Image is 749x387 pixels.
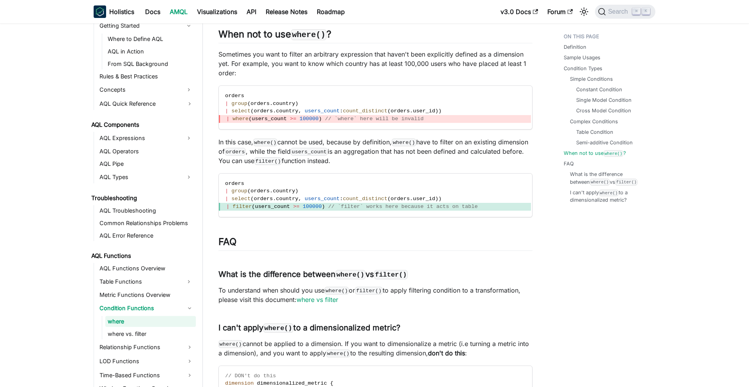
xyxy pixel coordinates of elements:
[226,116,229,122] span: |
[343,196,387,202] span: count_distinct
[97,98,196,110] a: AQL Quick Reference
[576,139,633,146] a: Semi-additive Condition
[438,196,442,202] span: )
[97,205,196,216] a: AQL Troubleshooting
[218,270,532,279] h3: What is the difference between vs
[273,101,295,107] span: country
[257,380,327,386] span: dimensionalized_metric
[576,96,632,104] a: Single Model Condition
[218,28,532,43] h2: When not to use ?
[192,5,242,18] a: Visualizations
[86,23,203,387] nav: Docs sidebar
[413,108,435,114] span: user_id
[435,108,438,114] span: )
[233,116,248,122] span: where
[570,189,648,204] a: I can't applywhere()to a dimensionalized metric?
[225,181,244,186] span: orders
[340,108,343,114] span: :
[231,196,250,202] span: select
[496,5,543,18] a: v3.0 Docs
[109,7,134,16] b: Holistics
[97,369,196,382] a: Time-Based Functions
[355,287,382,295] code: filter()
[218,286,532,304] p: To understand when should you use or to apply filtering condition to a transformation, please vis...
[615,179,637,185] code: filter()
[276,196,298,202] span: country
[218,323,532,333] h3: I can't apply to a dimensionalized metric?
[291,29,327,40] code: where()
[543,5,577,18] a: Forum
[218,339,532,358] p: cannot be applied to a dimension. If you want to dimensionalize a metric (i.e turning a metric in...
[182,83,196,96] button: Expand sidebar category 'Concepts'
[182,171,196,183] button: Expand sidebar category 'AQL Types'
[242,5,261,18] a: API
[233,204,252,209] span: filter
[335,270,366,279] code: where()
[435,196,438,202] span: )
[564,65,602,72] a: Condition Types
[97,20,182,32] a: Getting Started
[252,204,255,209] span: (
[97,289,196,300] a: Metric Functions Overview
[340,196,343,202] span: :
[97,71,196,82] a: Rules & Best Practices
[305,196,340,202] span: users_count
[290,116,296,122] span: >=
[305,108,340,114] span: users_count
[576,107,631,114] a: Cross Model Condition
[590,179,610,185] code: where()
[254,108,273,114] span: orders
[325,287,349,295] code: where()
[303,204,322,209] span: 100000
[231,188,247,194] span: group
[263,323,293,333] code: where()
[97,146,196,157] a: AQL Operators
[182,275,196,288] button: Expand sidebar category 'Table Functions'
[578,5,590,18] button: Switch between dark and light mode (currently light mode)
[225,380,254,386] span: dimension
[390,108,410,114] span: orders
[225,108,228,114] span: |
[295,101,298,107] span: )
[319,116,322,122] span: )
[570,118,618,125] a: Complex Conditions
[231,101,247,107] span: group
[564,160,574,167] a: FAQ
[642,8,650,15] kbd: K
[89,193,196,204] a: Troubleshooting
[374,270,408,279] code: filter()
[570,170,648,185] a: What is the difference betweenwhere()vsfilter()
[140,5,165,18] a: Docs
[632,8,640,15] kbd: ⌘
[291,148,328,156] code: users_count
[97,302,196,314] a: Condition Functions
[97,132,182,144] a: AQL Expressions
[105,34,196,44] a: Where to Define AQL
[250,196,254,202] span: (
[410,108,413,114] span: .
[225,93,244,99] span: orders
[606,8,633,15] span: Search
[413,196,435,202] span: user_id
[165,5,192,18] a: AMQL
[182,20,196,32] button: Collapse sidebar category 'Getting Started'
[225,101,228,107] span: |
[97,218,196,229] a: Common Relationships Problems
[392,138,416,146] code: where()
[97,230,196,241] a: AQL Error Reference
[253,138,277,146] code: where()
[97,275,182,288] a: Table Functions
[89,250,196,261] a: AQL Functions
[576,86,622,93] a: Constant Condition
[254,196,273,202] span: orders
[273,108,276,114] span: .
[326,350,350,357] code: where()
[438,108,442,114] span: )
[595,5,655,19] button: Search (Command+K)
[105,59,196,69] a: From SQL Background
[250,188,270,194] span: orders
[254,157,282,165] code: filter()
[97,263,196,274] a: AQL Functions Overview
[218,137,532,165] p: In this case, cannot be used, because by definition, have to filter on an existing dimension of ,...
[218,236,532,251] h2: FAQ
